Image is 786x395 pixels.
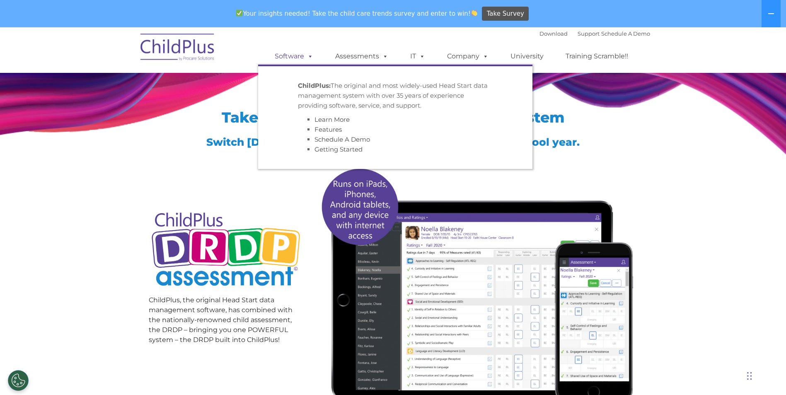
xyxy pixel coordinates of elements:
a: Download [539,30,568,37]
a: University [502,48,552,65]
button: Cookies Settings [8,370,29,391]
img: ✅ [236,10,242,16]
iframe: Chat Widget [745,355,786,395]
strong: ChildPlus: [298,82,331,89]
span: ChildPlus, the original Head Start data management software, has combined with the nationally-ren... [149,296,293,344]
a: Assessments [327,48,397,65]
span: Take Advantage of a Single Tracking System [222,108,565,126]
a: Schedule A Demo [601,30,650,37]
span: Switch [DATE] to start preparing for the [DATE]-[DATE] school year. [206,136,580,148]
a: Features [314,125,342,133]
a: Support [578,30,600,37]
a: Learn More [314,116,350,123]
a: Company [439,48,497,65]
a: Take Survey [482,7,529,21]
img: Copyright - DRDP Logo [149,203,303,297]
a: Software [266,48,322,65]
a: Training Scramble!! [557,48,636,65]
a: Schedule A Demo [314,135,370,143]
img: 👏 [471,10,477,16]
a: IT [402,48,433,65]
a: Getting Started [314,145,363,153]
span: Your insights needed! Take the child care trends survey and enter to win! [233,5,481,22]
font: | [539,30,650,37]
p: The original and most widely-used Head Start data management system with over 35 years of experie... [298,81,493,111]
span: Take Survey [487,7,524,21]
img: ChildPlus by Procare Solutions [136,28,219,69]
div: Drag [747,364,752,388]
